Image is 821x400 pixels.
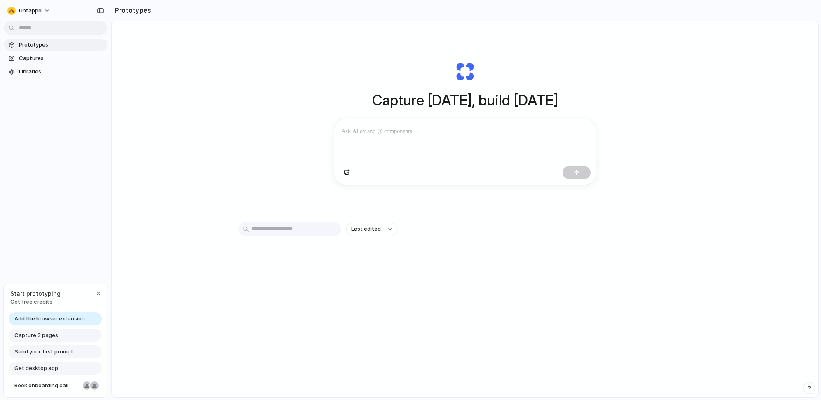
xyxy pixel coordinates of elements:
div: Nicole Kubica [82,381,92,391]
span: Add the browser extension [14,315,85,323]
button: Last edited [346,222,397,236]
a: Prototypes [4,39,107,51]
span: Send your first prompt [14,348,73,356]
div: Christian Iacullo [89,381,99,391]
span: Last edited [351,225,381,233]
span: Capture 3 pages [14,331,58,339]
span: Captures [19,54,104,63]
button: Untappd [4,4,54,17]
span: Start prototyping [10,289,61,298]
a: Get desktop app [9,362,102,375]
span: Get desktop app [14,364,58,372]
a: Add the browser extension [9,312,102,325]
span: Book onboarding call [14,381,80,390]
h2: Prototypes [111,5,151,15]
a: Captures [4,52,107,65]
span: Get free credits [10,298,61,306]
a: Libraries [4,65,107,78]
h1: Capture [DATE], build [DATE] [372,89,558,111]
span: Untappd [19,7,42,15]
span: Libraries [19,68,104,76]
span: Prototypes [19,41,104,49]
a: Book onboarding call [9,379,102,392]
